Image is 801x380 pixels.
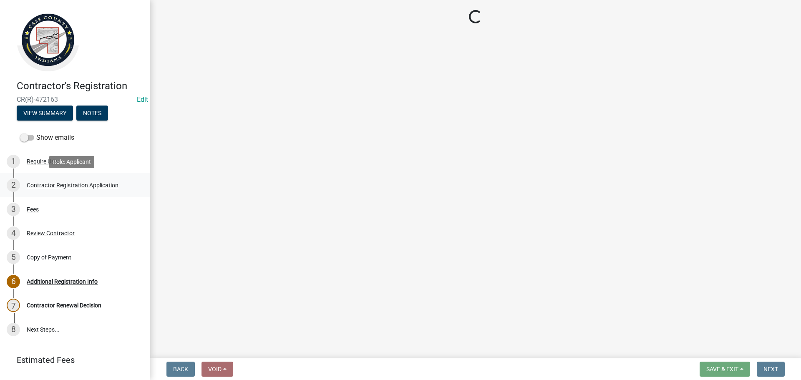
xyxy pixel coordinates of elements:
div: Copy of Payment [27,254,71,260]
h4: Contractor's Registration [17,80,144,92]
div: Role: Applicant [49,156,94,168]
span: Next [763,366,778,372]
button: Save & Exit [700,362,750,377]
div: Contractor Renewal Decision [27,302,101,308]
a: Edit [137,96,148,103]
div: Contractor Registration Application [27,182,118,188]
div: Require User [27,159,59,164]
div: 8 [7,323,20,336]
button: Void [202,362,233,377]
button: View Summary [17,106,73,121]
span: Void [208,366,222,372]
wm-modal-confirm: Edit Application Number [137,96,148,103]
div: Fees [27,206,39,212]
div: 6 [7,275,20,288]
div: 4 [7,226,20,240]
span: CR(R)-472163 [17,96,133,103]
div: Review Contractor [27,230,75,236]
button: Back [166,362,195,377]
div: Additional Registration Info [27,279,98,284]
div: 3 [7,203,20,216]
label: Show emails [20,133,74,143]
div: 7 [7,299,20,312]
span: Back [173,366,188,372]
span: Save & Exit [706,366,738,372]
wm-modal-confirm: Notes [76,110,108,117]
button: Notes [76,106,108,121]
button: Next [757,362,785,377]
img: Cass County, Indiana [17,9,79,71]
div: 5 [7,251,20,264]
div: 2 [7,179,20,192]
wm-modal-confirm: Summary [17,110,73,117]
a: Estimated Fees [7,352,137,368]
div: 1 [7,155,20,168]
